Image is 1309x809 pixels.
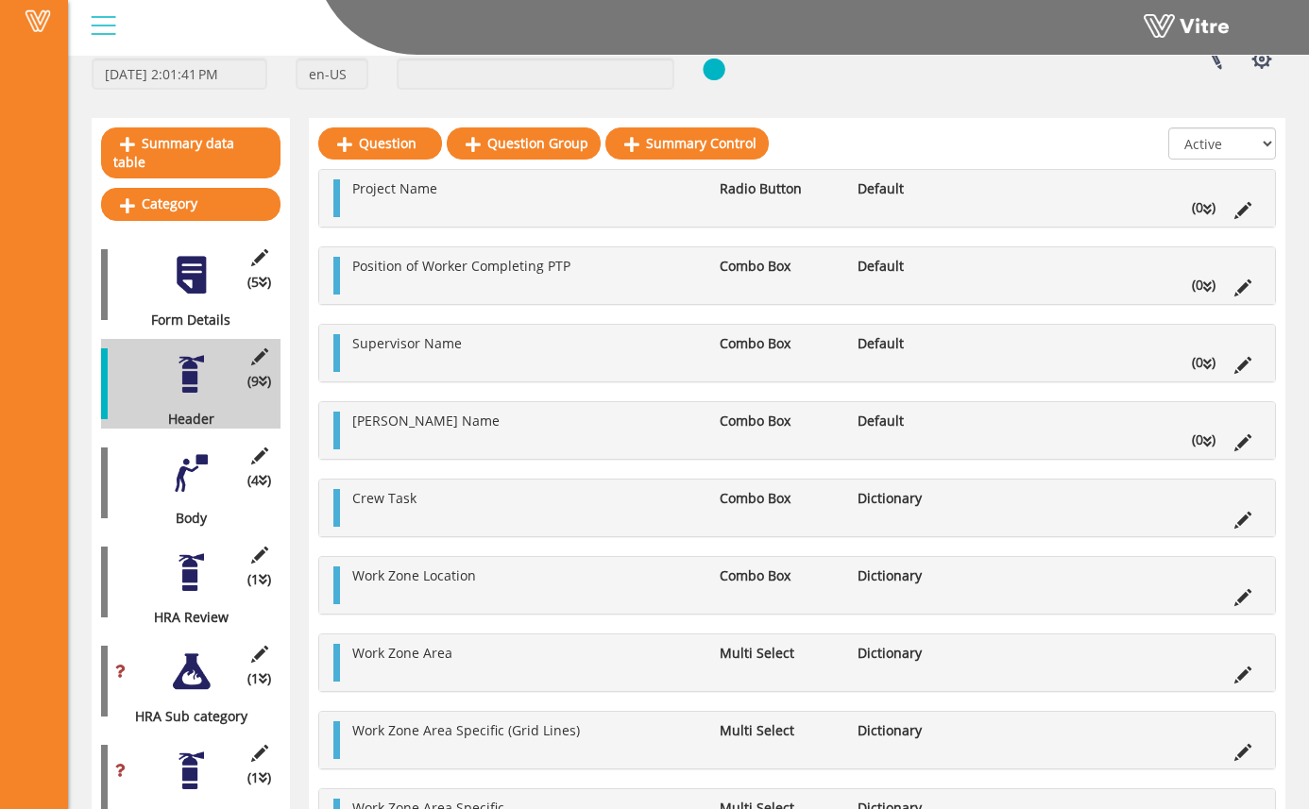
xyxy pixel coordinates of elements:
[247,273,271,292] span: (5 )
[710,489,848,508] li: Combo Box
[247,669,271,688] span: (1 )
[447,127,601,160] a: Question Group
[352,489,416,507] span: Crew Task
[101,311,266,329] div: Form Details
[703,58,725,81] img: yes
[247,471,271,490] span: (4 )
[352,566,476,584] span: Work Zone Location
[101,707,266,726] div: HRA Sub category
[848,334,986,353] li: Default
[848,566,986,585] li: Dictionary
[352,644,452,662] span: Work Zone Area
[605,127,769,160] a: Summary Control
[1182,198,1225,217] li: (0 )
[848,489,986,508] li: Dictionary
[848,257,986,276] li: Default
[1182,430,1225,449] li: (0 )
[318,127,442,160] a: Question
[848,412,986,430] li: Default
[710,566,848,585] li: Combo Box
[710,334,848,353] li: Combo Box
[101,127,280,178] a: Summary data table
[247,768,271,787] span: (1 )
[101,410,266,429] div: Header
[101,188,280,220] a: Category
[352,257,570,275] span: Position of Worker Completing PTP
[710,721,848,740] li: Multi Select
[352,334,462,352] span: Supervisor Name
[1182,353,1225,372] li: (0 )
[848,179,986,198] li: Default
[101,608,266,627] div: HRA Review
[352,179,437,197] span: Project Name
[247,372,271,391] span: (9 )
[710,644,848,663] li: Multi Select
[247,570,271,589] span: (1 )
[352,721,580,739] span: Work Zone Area Specific (Grid Lines)
[710,412,848,430] li: Combo Box
[1182,276,1225,295] li: (0 )
[848,721,986,740] li: Dictionary
[710,179,848,198] li: Radio Button
[101,509,266,528] div: Body
[352,412,500,430] span: [PERSON_NAME] Name
[848,644,986,663] li: Dictionary
[710,257,848,276] li: Combo Box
